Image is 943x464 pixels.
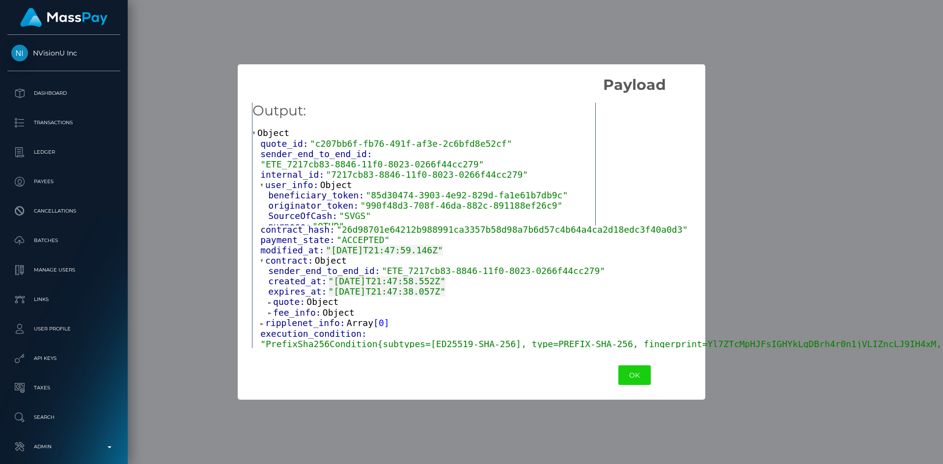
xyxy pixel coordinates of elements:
[268,200,360,211] span: originator_token:
[268,266,382,276] span: sender_end_to_end_id:
[265,255,315,266] span: contract:
[260,159,484,169] span: "ETE_7217cb83-8846-11f0-8023-0266f44cc279"
[11,174,116,189] p: Payees
[265,318,347,328] span: ripplenet_info:
[365,190,568,200] span: "85d30474-3903-4e92-829d-fa1e61b7db9c"
[20,8,108,27] img: MassPay Logo
[320,180,352,190] span: Object
[329,276,445,286] span: "[DATE]T21:47:58.552Z"
[260,235,336,245] span: payment_state:
[361,200,563,211] span: "990f48d3-708f-46da-882c-891188ef26c9"
[379,318,384,328] span: 0
[268,286,328,297] span: expires_at:
[329,286,445,297] span: "[DATE]T21:47:38.057Z"
[11,45,28,61] img: NVisionU Inc
[11,204,116,218] p: Cancellations
[336,235,389,245] span: "ACCEPTED"
[11,86,116,101] p: Dashboard
[260,245,326,255] span: modified_at:
[273,297,306,307] span: quote:
[336,224,688,235] span: "26d98701e64212b988991ca3357b58d98a7b6d57c4b64a4ca2d18edc3f40a0d3"
[11,410,116,425] p: Search
[339,211,371,221] span: "SVGS"
[11,292,116,307] p: Links
[265,180,320,190] span: user_info:
[11,322,116,336] p: User Profile
[260,224,336,235] span: contract_hash:
[315,255,347,266] span: Object
[257,128,289,138] span: Object
[11,145,116,160] p: Ledger
[323,307,355,318] span: Object
[268,276,328,286] span: created_at:
[373,318,379,328] span: [
[268,211,339,221] span: SourceOfCash:
[326,169,528,180] span: "7217cb83-8846-11f0-8023-0266f44cc279"
[306,297,338,307] span: Object
[11,115,116,130] p: Transactions
[11,263,116,277] p: Manage Users
[11,351,116,366] p: API Keys
[382,266,605,276] span: "ETE_7217cb83-8846-11f0-8023-0266f44cc279"
[11,381,116,395] p: Taxes
[312,221,344,231] span: "OTHR"
[347,318,373,328] span: Array
[260,169,326,180] span: internal_id:
[260,149,374,159] span: sender_end_to_end_id:
[310,138,512,149] span: "c207bb6f-fb76-491f-af3e-2c6bfd8e52cf"
[260,138,310,149] span: quote_id:
[268,190,365,200] span: beneficiary_token:
[268,221,312,231] span: purpose:
[11,439,116,454] p: Admin
[384,318,389,328] span: ]
[252,101,595,121] h5: Output:
[618,365,651,385] button: OK
[326,245,443,255] span: "[DATE]T21:47:59.146Z"
[11,233,116,248] p: Batches
[260,328,368,339] span: execution_condition:
[273,307,323,318] span: fee_info:
[7,49,120,57] span: NVisionU Inc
